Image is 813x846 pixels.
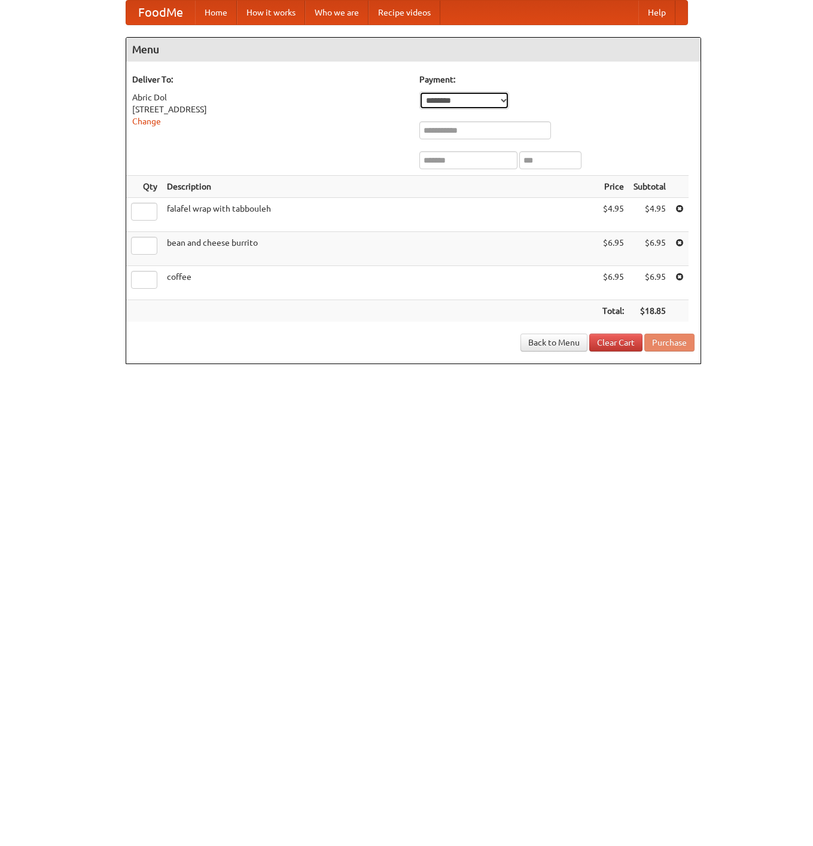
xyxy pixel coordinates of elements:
a: Change [132,117,161,126]
div: [STREET_ADDRESS] [132,103,407,115]
td: falafel wrap with tabbouleh [162,198,598,232]
a: Help [638,1,675,25]
th: Description [162,176,598,198]
td: bean and cheese burrito [162,232,598,266]
a: Clear Cart [589,334,643,352]
div: Abric Dol [132,91,407,103]
td: $6.95 [629,232,671,266]
h4: Menu [126,38,701,62]
a: Back to Menu [520,334,587,352]
td: $4.95 [629,198,671,232]
button: Purchase [644,334,695,352]
h5: Payment: [419,74,695,85]
a: How it works [237,1,305,25]
a: Who we are [305,1,369,25]
td: $4.95 [598,198,629,232]
td: $6.95 [629,266,671,300]
th: Total: [598,300,629,322]
a: Home [195,1,237,25]
h5: Deliver To: [132,74,407,85]
th: $18.85 [629,300,671,322]
th: Qty [126,176,162,198]
th: Subtotal [629,176,671,198]
a: Recipe videos [369,1,440,25]
td: $6.95 [598,232,629,266]
th: Price [598,176,629,198]
td: coffee [162,266,598,300]
a: FoodMe [126,1,195,25]
td: $6.95 [598,266,629,300]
